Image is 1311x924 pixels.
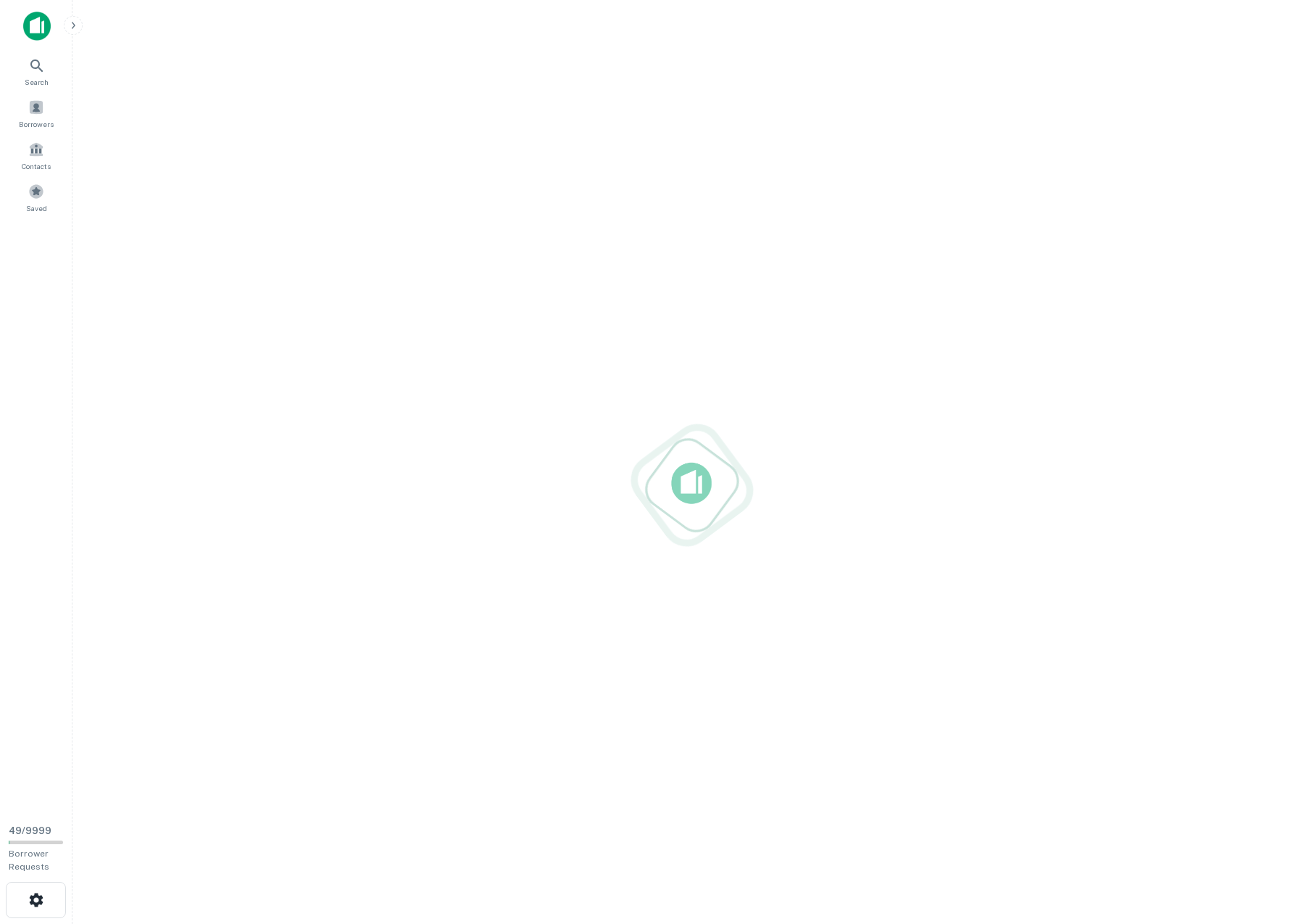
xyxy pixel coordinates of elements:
[25,76,49,88] span: Search
[4,51,68,91] a: Search
[26,202,47,214] span: Saved
[23,12,51,41] img: capitalize-icon.png
[22,160,51,172] span: Contacts
[19,118,54,130] span: Borrowers
[4,178,68,217] a: Saved
[9,825,51,836] span: 49 / 9999
[4,136,68,175] a: Contacts
[9,849,49,872] span: Borrower Requests
[4,94,68,133] a: Borrowers
[1239,762,1311,831] iframe: Chat Widget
